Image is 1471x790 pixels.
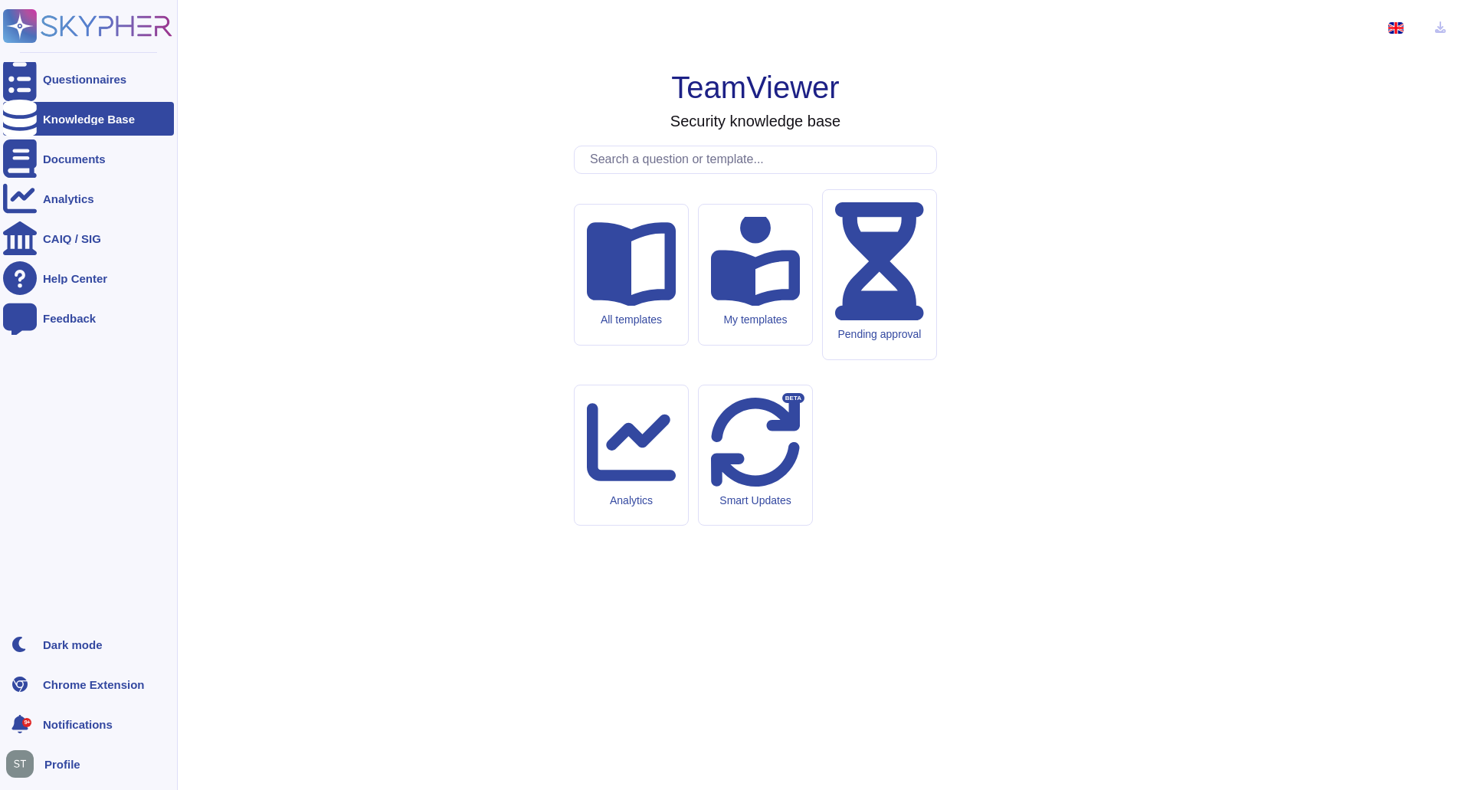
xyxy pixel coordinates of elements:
div: Knowledge Base [43,113,135,125]
img: en [1388,22,1404,34]
div: Feedback [43,313,96,324]
div: Analytics [43,193,94,205]
a: Knowledge Base [3,102,174,136]
a: Questionnaires [3,62,174,96]
a: Analytics [3,182,174,215]
div: All templates [587,313,676,326]
a: CAIQ / SIG [3,221,174,255]
div: Questionnaires [43,74,126,85]
img: user [6,750,34,778]
h3: Security knowledge base [670,112,840,130]
input: Search a question or template... [582,146,936,173]
div: Pending approval [835,328,924,341]
a: Help Center [3,261,174,295]
span: Profile [44,759,80,770]
div: BETA [782,393,804,404]
a: Documents [3,142,174,175]
h1: TeamViewer [671,69,839,106]
div: Analytics [587,494,676,507]
a: Chrome Extension [3,667,174,701]
a: Feedback [3,301,174,335]
div: My templates [711,313,800,326]
button: user [3,747,44,781]
div: 9+ [22,718,31,727]
div: Smart Updates [711,494,800,507]
div: Chrome Extension [43,679,145,690]
div: Help Center [43,273,107,284]
div: CAIQ / SIG [43,233,101,244]
div: Dark mode [43,639,103,651]
div: Documents [43,153,106,165]
span: Notifications [43,719,113,730]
